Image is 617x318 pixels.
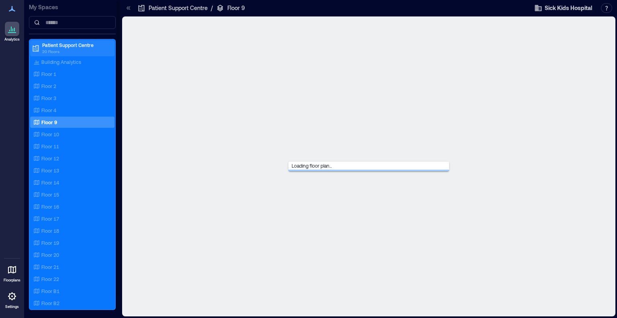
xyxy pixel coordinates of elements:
[149,4,208,12] p: Patient Support Centre
[2,287,22,312] a: Settings
[41,71,56,77] p: Floor 1
[42,42,110,48] p: Patient Support Centre
[41,143,59,150] p: Floor 11
[41,155,59,162] p: Floor 12
[41,264,59,270] p: Floor 21
[41,215,59,222] p: Floor 17
[41,300,59,306] p: Floor B2
[545,4,592,12] span: Sick Kids Hospital
[29,3,116,11] p: My Spaces
[41,83,56,89] p: Floor 2
[2,19,22,44] a: Analytics
[288,160,335,172] span: Loading floor plan...
[41,240,59,246] p: Floor 19
[5,304,19,309] p: Settings
[227,4,245,12] p: Floor 9
[1,260,23,285] a: Floorplans
[41,191,59,198] p: Floor 15
[532,2,595,14] button: Sick Kids Hospital
[4,278,20,283] p: Floorplans
[41,276,59,282] p: Floor 22
[41,179,59,186] p: Floor 14
[41,95,56,101] p: Floor 3
[41,107,56,113] p: Floor 4
[41,228,59,234] p: Floor 18
[41,288,59,294] p: Floor B1
[41,131,59,137] p: Floor 10
[41,167,59,174] p: Floor 13
[42,48,110,55] p: 20 Floors
[41,252,59,258] p: Floor 20
[41,59,81,65] p: Building Analytics
[41,119,57,125] p: Floor 9
[211,4,213,12] p: /
[4,37,20,42] p: Analytics
[41,203,59,210] p: Floor 16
